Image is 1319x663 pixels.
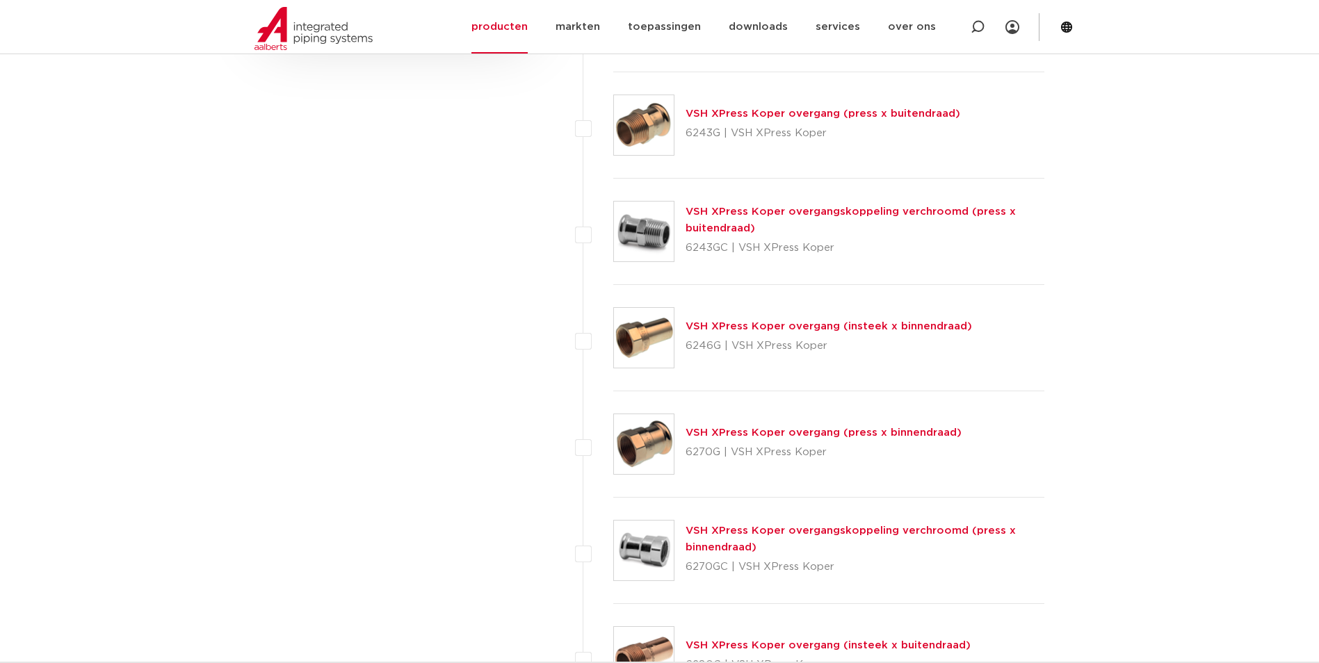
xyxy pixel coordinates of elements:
a: VSH XPress Koper overgang (insteek x buitendraad) [686,640,971,650]
p: 6243GC | VSH XPress Koper [686,237,1045,259]
img: Thumbnail for VSH XPress Koper overgangskoppeling verchroomd (press x buitendraad) [614,202,674,261]
p: 6270GC | VSH XPress Koper [686,556,1045,578]
img: Thumbnail for VSH XPress Koper overgangskoppeling verchroomd (press x binnendraad) [614,521,674,580]
p: 6270G | VSH XPress Koper [686,441,962,464]
img: Thumbnail for VSH XPress Koper overgang (press x buitendraad) [614,95,674,155]
a: VSH XPress Koper overgang (press x binnendraad) [686,427,962,438]
a: VSH XPress Koper overgang (press x buitendraad) [686,108,960,119]
img: Thumbnail for VSH XPress Koper overgang (insteek x binnendraad) [614,308,674,368]
a: VSH XPress Koper overgang (insteek x binnendraad) [686,321,972,331]
p: 6243G | VSH XPress Koper [686,122,960,145]
p: 6246G | VSH XPress Koper [686,335,972,357]
img: Thumbnail for VSH XPress Koper overgang (press x binnendraad) [614,414,674,474]
a: VSH XPress Koper overgangskoppeling verchroomd (press x buitendraad) [686,206,1016,234]
a: VSH XPress Koper overgangskoppeling verchroomd (press x binnendraad) [686,525,1016,552]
